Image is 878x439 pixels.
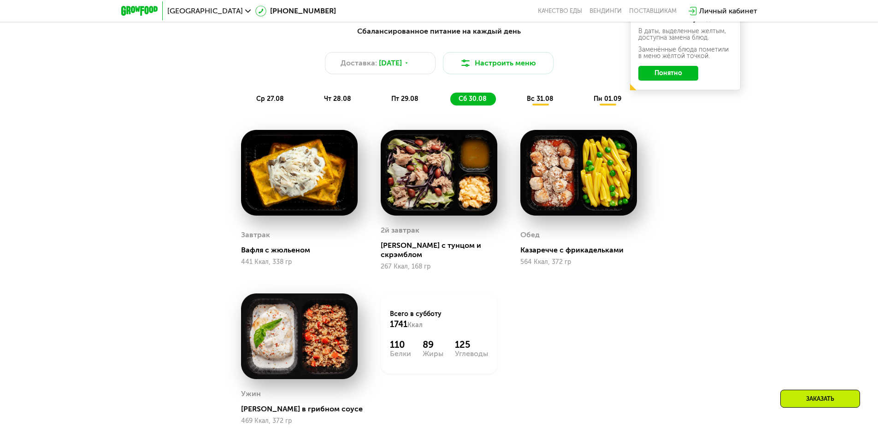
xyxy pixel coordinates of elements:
span: чт 28.08 [324,95,351,103]
div: Обед [520,228,540,242]
div: 564 Ккал, 372 гр [520,258,637,266]
div: 110 [390,339,411,350]
span: вс 31.08 [527,95,554,103]
div: Ваше меню на эту неделю [638,16,732,23]
div: Ужин [241,387,261,401]
span: пт 29.08 [391,95,418,103]
div: 441 Ккал, 338 гр [241,258,358,266]
div: Сбалансированное питание на каждый день [166,26,712,37]
a: [PHONE_NUMBER] [255,6,336,17]
div: Заменённые блюда пометили в меню жёлтой точкой. [638,47,732,59]
div: Завтрак [241,228,270,242]
div: [PERSON_NAME] с тунцом и скрэмблом [381,241,505,259]
div: [PERSON_NAME] в грибном соусе [241,404,365,414]
span: [DATE] [379,58,402,69]
div: Жиры [423,350,443,357]
div: 267 Ккал, 168 гр [381,263,497,270]
div: 89 [423,339,443,350]
div: Всего в субботу [390,310,488,330]
span: Ккал [407,321,423,329]
div: 125 [455,339,488,350]
div: 469 Ккал, 372 гр [241,417,358,425]
a: Вендинги [589,7,622,15]
div: Вафля с жюльеном [241,246,365,255]
button: Понятно [638,66,698,81]
span: 1741 [390,319,407,329]
div: 2й завтрак [381,223,419,237]
span: ср 27.08 [256,95,284,103]
span: [GEOGRAPHIC_DATA] [167,7,243,15]
div: Белки [390,350,411,357]
span: Доставка: [341,58,377,69]
div: Углеводы [455,350,488,357]
span: сб 30.08 [459,95,487,103]
button: Настроить меню [443,52,554,74]
div: В даты, выделенные желтым, доступна замена блюд. [638,28,732,41]
div: Казаречче с фрикадельками [520,246,644,255]
div: Личный кабинет [699,6,757,17]
div: Заказать [780,390,860,408]
div: поставщикам [629,7,677,15]
span: пн 01.09 [594,95,621,103]
a: Качество еды [538,7,582,15]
